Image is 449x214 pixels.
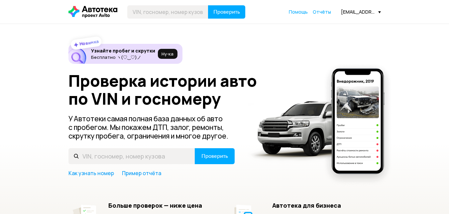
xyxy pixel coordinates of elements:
[122,169,161,177] a: Пример отчёта
[68,169,114,177] a: Как узнать номер
[68,72,267,108] h1: Проверка истории авто по VIN и госномеру
[79,38,99,47] strong: Новинка
[272,202,381,209] h5: Автотека для бизнеса
[195,148,235,164] button: Проверить
[289,9,308,15] a: Помощь
[162,51,173,56] span: Ну‑ка
[208,5,245,19] button: Проверить
[201,154,228,159] span: Проверить
[213,9,240,15] span: Проверить
[91,48,155,54] h6: Узнайте пробег и скрутки
[68,114,235,140] p: У Автотеки самая полная база данных об авто с пробегом. Мы покажем ДТП, залог, ремонты, скрутку п...
[108,202,217,209] h5: Больше проверок — ниже цена
[68,148,195,164] input: VIN, госномер, номер кузова
[127,5,208,19] input: VIN, госномер, номер кузова
[313,9,331,15] a: Отчёты
[91,54,155,60] p: Бесплатно ヽ(♡‿♡)ノ
[341,9,381,15] div: [EMAIL_ADDRESS][DOMAIN_NAME]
